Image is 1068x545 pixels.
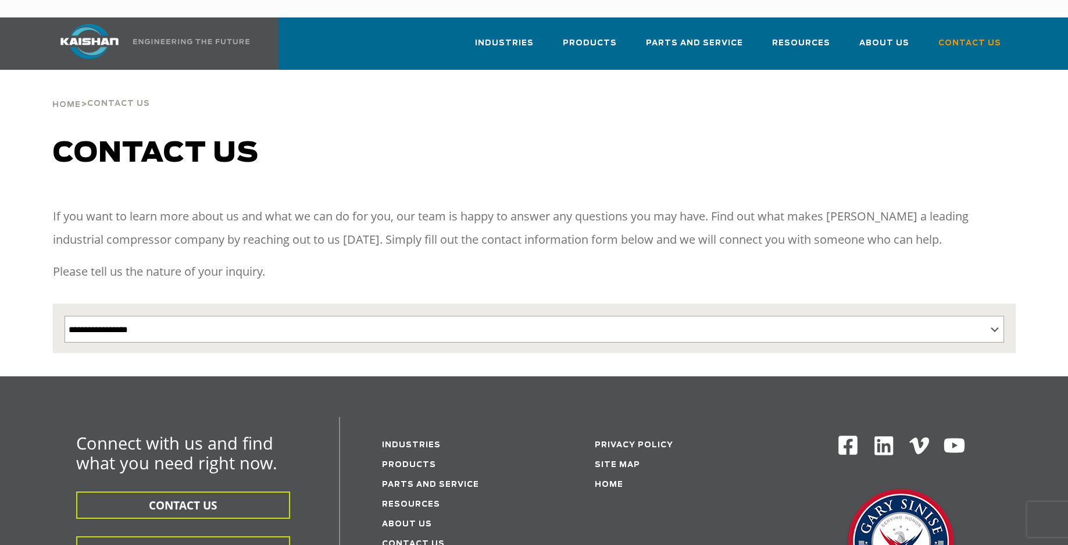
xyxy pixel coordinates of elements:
[76,432,277,474] span: Connect with us and find what you need right now.
[859,28,909,67] a: About Us
[563,37,617,50] span: Products
[382,461,436,469] a: Products
[46,17,252,70] a: Kaishan USA
[646,37,743,50] span: Parts and Service
[133,39,249,44] img: Engineering the future
[52,70,150,114] div: >
[52,99,81,109] a: Home
[595,461,640,469] a: Site Map
[772,28,830,67] a: Resources
[53,260,1016,283] p: Please tell us the nature of your inquiry.
[563,28,617,67] a: Products
[595,481,623,489] a: Home
[646,28,743,67] a: Parts and Service
[859,37,909,50] span: About Us
[938,28,1001,67] a: Contact Us
[909,437,929,454] img: Vimeo
[938,37,1001,50] span: Contact Us
[943,434,966,457] img: Youtube
[382,441,441,449] a: Industries
[76,491,290,519] button: CONTACT US
[475,28,534,67] a: Industries
[837,434,859,456] img: Facebook
[475,37,534,50] span: Industries
[382,501,440,508] a: Resources
[53,205,1016,251] p: If you want to learn more about us and what we can do for you, our team is happy to answer any qu...
[382,481,479,489] a: Parts and service
[87,100,150,108] span: Contact Us
[873,434,895,457] img: Linkedin
[382,521,432,528] a: About Us
[53,140,259,168] span: Contact us
[595,441,673,449] a: Privacy Policy
[52,101,81,109] span: Home
[772,37,830,50] span: Resources
[46,24,133,59] img: kaishan logo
